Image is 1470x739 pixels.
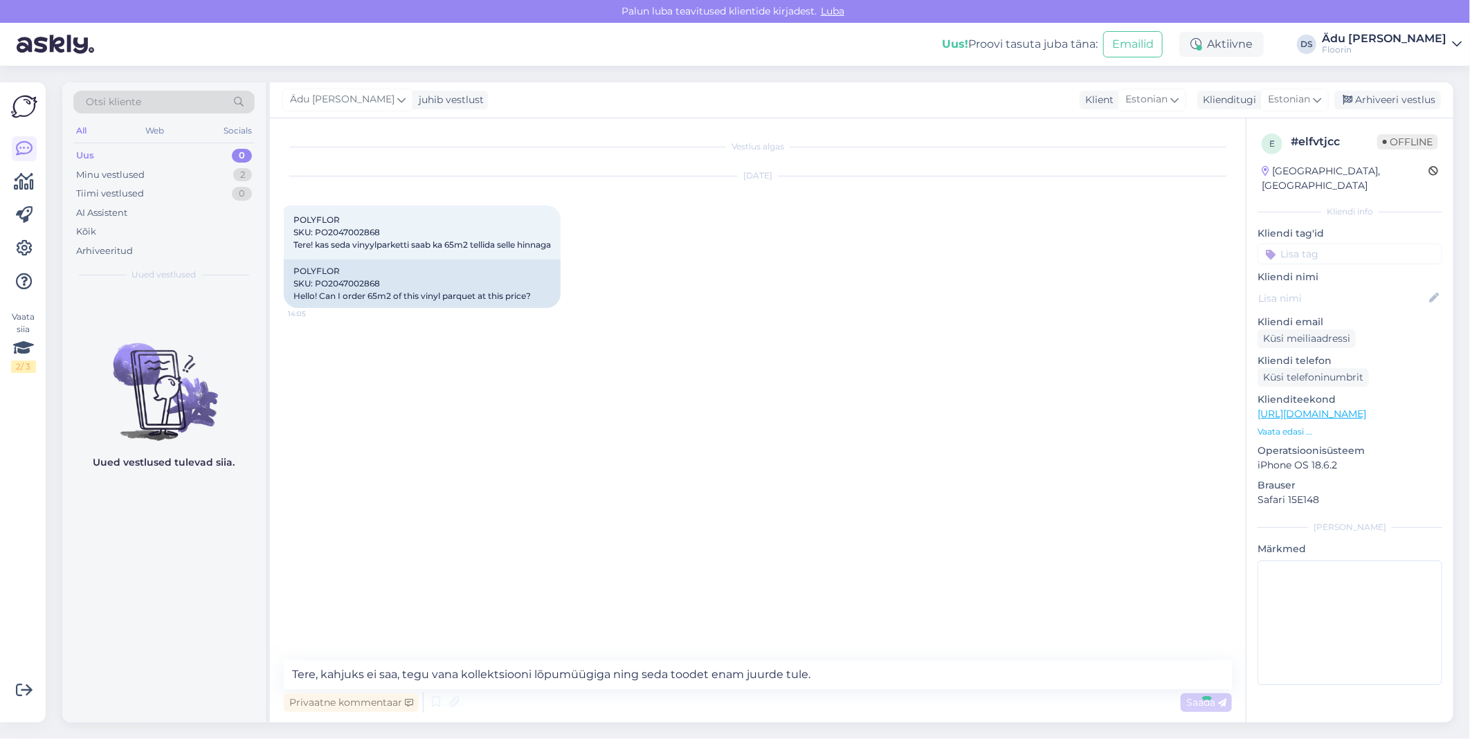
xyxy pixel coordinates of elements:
div: [DATE] [284,170,1232,182]
div: Kliendi info [1258,206,1442,218]
span: POLYFLOR SKU: PO2047002868 Tere! kas seda vinyylparketti saab ka 65m2 tellida selle hinnaga [293,215,551,250]
div: AI Assistent [76,206,127,220]
input: Lisa nimi [1258,291,1426,306]
div: Klient [1080,93,1114,107]
span: Offline [1377,134,1438,149]
div: All [73,122,89,140]
div: Ädu [PERSON_NAME] [1322,33,1446,44]
p: Uued vestlused tulevad siia. [93,455,235,470]
div: Küsi telefoninumbrit [1258,368,1369,387]
div: [GEOGRAPHIC_DATA], [GEOGRAPHIC_DATA] [1262,164,1428,193]
div: 2 / 3 [11,361,36,373]
div: Uus [76,149,94,163]
button: Emailid [1103,31,1163,57]
div: Vaata siia [11,311,36,373]
p: Kliendi nimi [1258,270,1442,284]
div: # elfvtjcc [1291,134,1377,150]
div: Küsi meiliaadressi [1258,329,1356,348]
span: e [1269,138,1275,149]
span: Otsi kliente [86,95,141,109]
div: Aktiivne [1179,32,1264,57]
div: Arhiveeri vestlus [1334,91,1441,109]
div: Tiimi vestlused [76,187,144,201]
div: Proovi tasuta juba täna: [942,36,1098,53]
div: Web [143,122,167,140]
span: 14:05 [288,309,340,319]
div: Arhiveeritud [76,244,133,258]
div: 0 [232,149,252,163]
div: DS [1297,35,1316,54]
img: Askly Logo [11,93,37,120]
span: Luba [817,5,849,17]
div: Kõik [76,225,96,239]
p: Kliendi tag'id [1258,226,1442,241]
p: Klienditeekond [1258,392,1442,407]
img: No chats [62,318,266,443]
div: 2 [233,168,252,182]
span: Uued vestlused [132,268,197,281]
a: [URL][DOMAIN_NAME] [1258,408,1366,420]
div: Vestlus algas [284,140,1232,153]
div: Klienditugi [1197,93,1256,107]
a: Ädu [PERSON_NAME]Floorin [1322,33,1462,55]
p: Vaata edasi ... [1258,426,1442,438]
p: Brauser [1258,478,1442,493]
p: Safari 15E148 [1258,493,1442,507]
div: Minu vestlused [76,168,145,182]
input: Lisa tag [1258,244,1442,264]
b: Uus! [942,37,968,51]
div: 0 [232,187,252,201]
p: Operatsioonisüsteem [1258,444,1442,458]
p: Märkmed [1258,542,1442,556]
div: juhib vestlust [413,93,484,107]
div: Floorin [1322,44,1446,55]
span: Ädu [PERSON_NAME] [290,92,394,107]
p: Kliendi telefon [1258,354,1442,368]
span: Estonian [1125,92,1168,107]
p: iPhone OS 18.6.2 [1258,458,1442,473]
div: [PERSON_NAME] [1258,521,1442,533]
div: POLYFLOR SKU: PO2047002868 Hello! Can I order 65m2 of this vinyl parquet at this price? [284,259,561,308]
p: Kliendi email [1258,315,1442,329]
span: Estonian [1268,92,1310,107]
div: Socials [221,122,255,140]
